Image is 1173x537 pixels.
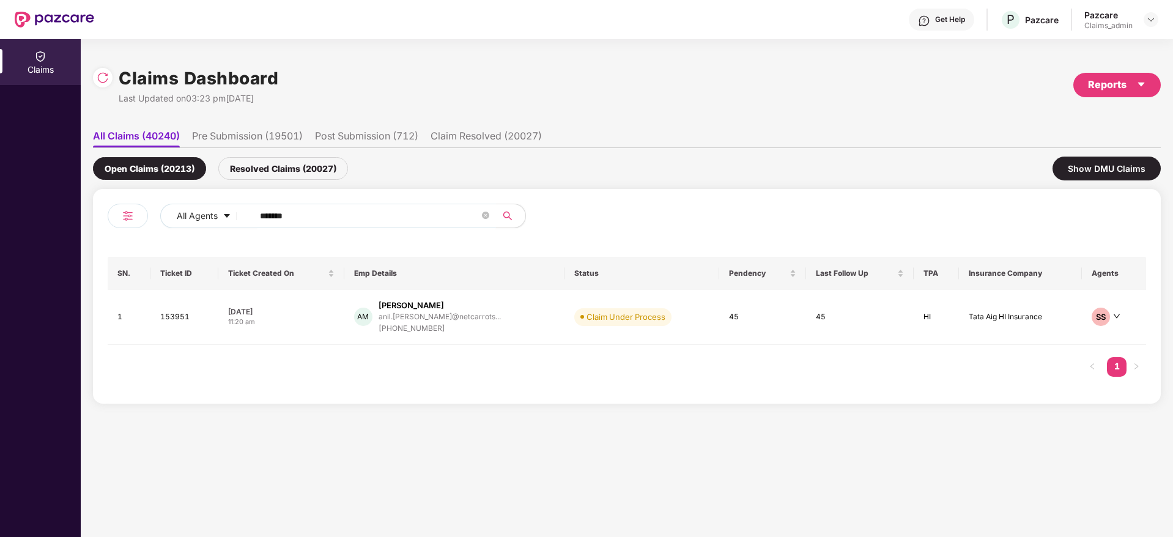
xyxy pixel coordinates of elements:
[1127,357,1146,377] li: Next Page
[150,257,218,290] th: Ticket ID
[379,300,444,311] div: [PERSON_NAME]
[719,290,806,345] td: 45
[34,50,46,62] img: svg+xml;base64,PHN2ZyBpZD0iQ2xhaW0iIHhtbG5zPSJodHRwOi8vd3d3LnczLm9yZy8yMDAwL3N2ZyIgd2lkdGg9IjIwIi...
[108,257,150,290] th: SN.
[344,257,564,290] th: Emp Details
[1082,357,1102,377] li: Previous Page
[482,212,489,219] span: close-circle
[93,157,206,180] div: Open Claims (20213)
[228,268,325,278] span: Ticket Created On
[218,157,348,180] div: Resolved Claims (20027)
[1089,363,1096,370] span: left
[1092,308,1110,326] div: SS
[729,268,787,278] span: Pendency
[93,130,180,147] li: All Claims (40240)
[495,204,526,228] button: search
[1025,14,1059,26] div: Pazcare
[120,209,135,223] img: svg+xml;base64,PHN2ZyB4bWxucz0iaHR0cDovL3d3dy53My5vcmcvMjAwMC9zdmciIHdpZHRoPSIyNCIgaGVpZ2h0PSIyNC...
[15,12,94,28] img: New Pazcare Logo
[97,72,109,84] img: svg+xml;base64,PHN2ZyBpZD0iUmVsb2FkLTMyeDMyIiB4bWxucz0iaHR0cDovL3d3dy53My5vcmcvMjAwMC9zdmciIHdpZH...
[1146,15,1156,24] img: svg+xml;base64,PHN2ZyBpZD0iRHJvcGRvd24tMzJ4MzIiIHhtbG5zPSJodHRwOi8vd3d3LnczLm9yZy8yMDAwL3N2ZyIgd2...
[1082,257,1146,290] th: Agents
[1084,21,1133,31] div: Claims_admin
[1133,363,1140,370] span: right
[192,130,303,147] li: Pre Submission (19501)
[816,268,895,278] span: Last Follow Up
[482,210,489,222] span: close-circle
[354,308,372,326] div: AM
[806,290,914,345] td: 45
[150,290,218,345] td: 153951
[160,204,257,228] button: All Agentscaret-down
[177,209,218,223] span: All Agents
[914,290,959,345] td: HI
[1007,12,1015,27] span: P
[564,257,719,290] th: Status
[1136,80,1146,89] span: caret-down
[228,306,334,317] div: [DATE]
[719,257,806,290] th: Pendency
[1113,313,1120,320] span: down
[218,257,344,290] th: Ticket Created On
[108,290,150,345] td: 1
[586,311,665,323] div: Claim Under Process
[959,257,1082,290] th: Insurance Company
[379,323,501,335] div: [PHONE_NUMBER]
[914,257,959,290] th: TPA
[1107,357,1127,376] a: 1
[1088,77,1146,92] div: Reports
[119,65,278,92] h1: Claims Dashboard
[918,15,930,27] img: svg+xml;base64,PHN2ZyBpZD0iSGVscC0zMngzMiIgeG1sbnM9Imh0dHA6Ly93d3cudzMub3JnLzIwMDAvc3ZnIiB3aWR0aD...
[1107,357,1127,377] li: 1
[315,130,418,147] li: Post Submission (712)
[119,92,278,105] div: Last Updated on 03:23 pm[DATE]
[935,15,965,24] div: Get Help
[495,211,519,221] span: search
[228,317,334,327] div: 11:20 am
[379,313,501,320] div: anil.[PERSON_NAME]@netcarrots...
[806,257,914,290] th: Last Follow Up
[431,130,542,147] li: Claim Resolved (20027)
[223,212,231,221] span: caret-down
[959,290,1082,345] td: Tata Aig HI Insurance
[1053,157,1161,180] div: Show DMU Claims
[1082,357,1102,377] button: left
[1127,357,1146,377] button: right
[1084,9,1133,21] div: Pazcare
